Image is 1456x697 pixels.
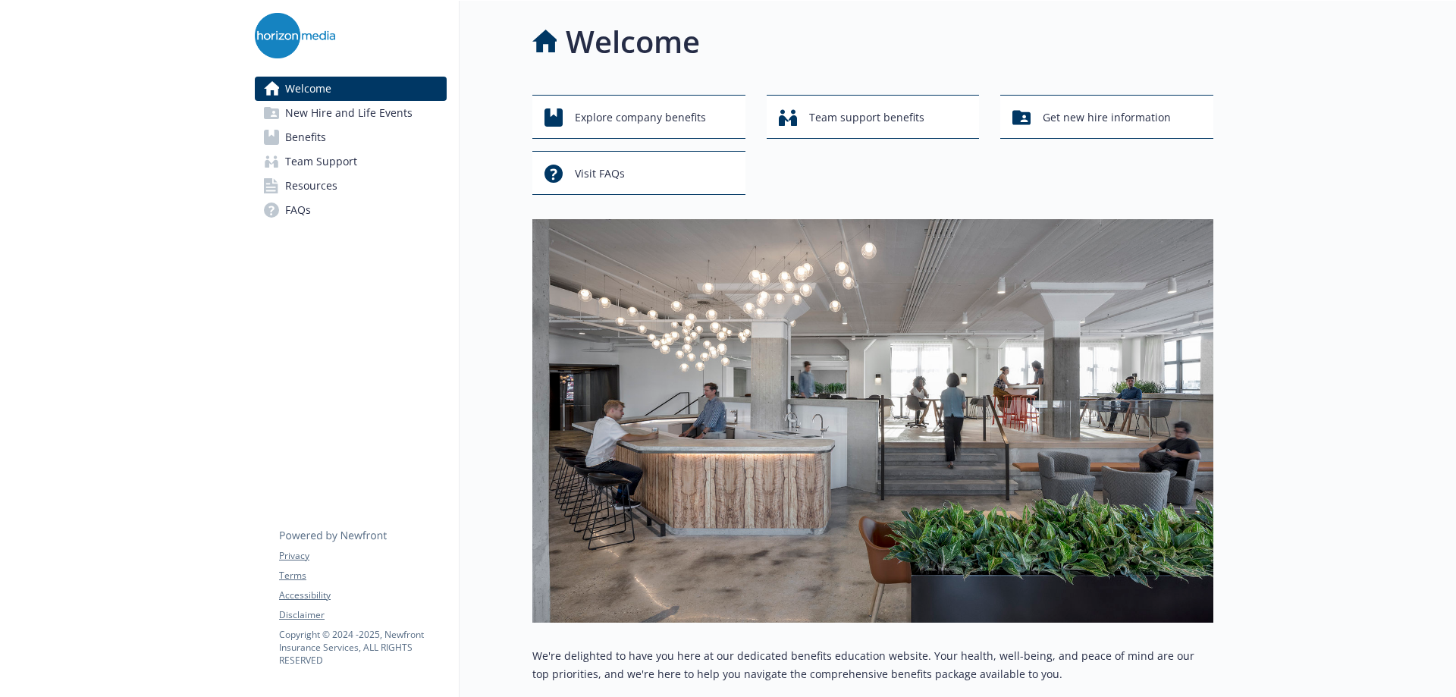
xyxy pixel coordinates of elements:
[532,647,1213,683] p: We're delighted to have you here at our dedicated benefits education website. Your health, well-b...
[255,198,447,222] a: FAQs
[575,103,706,132] span: Explore company benefits
[285,198,311,222] span: FAQs
[1000,95,1213,139] button: Get new hire information
[532,219,1213,623] img: overview page banner
[279,608,446,622] a: Disclaimer
[809,103,924,132] span: Team support benefits
[575,159,625,188] span: Visit FAQs
[279,589,446,602] a: Accessibility
[279,549,446,563] a: Privacy
[532,95,745,139] button: Explore company benefits
[285,101,413,125] span: New Hire and Life Events
[255,125,447,149] a: Benefits
[255,174,447,198] a: Resources
[255,149,447,174] a: Team Support
[285,149,357,174] span: Team Support
[255,101,447,125] a: New Hire and Life Events
[255,77,447,101] a: Welcome
[279,628,446,667] p: Copyright © 2024 - 2025 , Newfront Insurance Services, ALL RIGHTS RESERVED
[532,151,745,195] button: Visit FAQs
[767,95,980,139] button: Team support benefits
[285,125,326,149] span: Benefits
[566,19,700,64] h1: Welcome
[279,569,446,582] a: Terms
[285,77,331,101] span: Welcome
[285,174,337,198] span: Resources
[1043,103,1171,132] span: Get new hire information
